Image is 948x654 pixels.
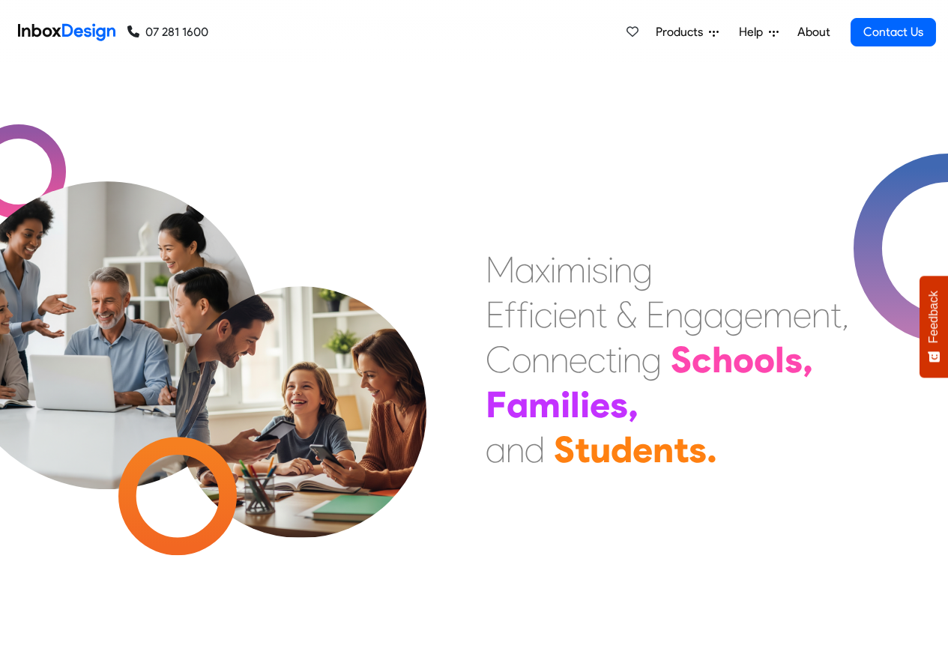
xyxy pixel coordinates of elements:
div: d [611,427,632,472]
div: E [646,292,665,337]
div: n [623,337,641,382]
div: t [575,427,590,472]
a: 07 281 1600 [127,23,208,41]
div: & [616,292,637,337]
div: c [534,292,552,337]
div: t [606,337,617,382]
div: n [665,292,683,337]
button: Feedback - Show survey [920,276,948,378]
a: Products [650,17,725,47]
div: t [596,292,607,337]
div: m [528,382,561,427]
div: s [689,427,707,472]
div: e [569,337,588,382]
div: a [515,247,535,292]
div: i [608,247,614,292]
div: t [674,427,689,472]
div: n [812,292,830,337]
div: f [516,292,528,337]
div: i [561,382,570,427]
div: o [754,337,775,382]
span: Help [739,23,769,41]
div: n [531,337,550,382]
div: g [632,247,653,292]
div: u [590,427,611,472]
div: l [775,337,785,382]
div: F [486,382,507,427]
div: S [554,427,575,472]
a: About [793,17,834,47]
div: i [617,337,623,382]
div: i [528,292,534,337]
div: m [763,292,793,337]
div: E [486,292,504,337]
div: f [504,292,516,337]
div: t [830,292,842,337]
div: o [733,337,754,382]
div: h [712,337,733,382]
div: g [641,337,662,382]
div: e [632,427,653,472]
a: Help [733,17,785,47]
div: s [610,382,628,427]
div: e [590,382,610,427]
div: m [556,247,586,292]
div: a [486,427,506,472]
div: l [570,382,580,427]
div: n [577,292,596,337]
span: Products [656,23,709,41]
div: c [692,337,712,382]
div: n [550,337,569,382]
div: S [671,337,692,382]
div: a [507,382,528,427]
div: i [552,292,558,337]
div: e [793,292,812,337]
div: o [512,337,531,382]
div: g [724,292,744,337]
div: i [586,247,592,292]
span: Feedback [927,291,941,343]
div: , [628,382,638,427]
div: e [558,292,577,337]
div: i [580,382,590,427]
div: M [486,247,515,292]
div: c [588,337,606,382]
div: , [803,337,813,382]
div: a [704,292,724,337]
div: s [785,337,803,382]
div: g [683,292,704,337]
div: s [592,247,608,292]
div: n [614,247,632,292]
div: C [486,337,512,382]
div: n [653,427,674,472]
div: x [535,247,550,292]
div: i [550,247,556,292]
div: Maximising Efficient & Engagement, Connecting Schools, Families, and Students. [486,247,849,472]
a: Contact Us [851,18,936,46]
div: e [744,292,763,337]
div: n [506,427,525,472]
img: parents_with_child.png [144,224,458,538]
div: d [525,427,545,472]
div: . [707,427,717,472]
div: , [842,292,849,337]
